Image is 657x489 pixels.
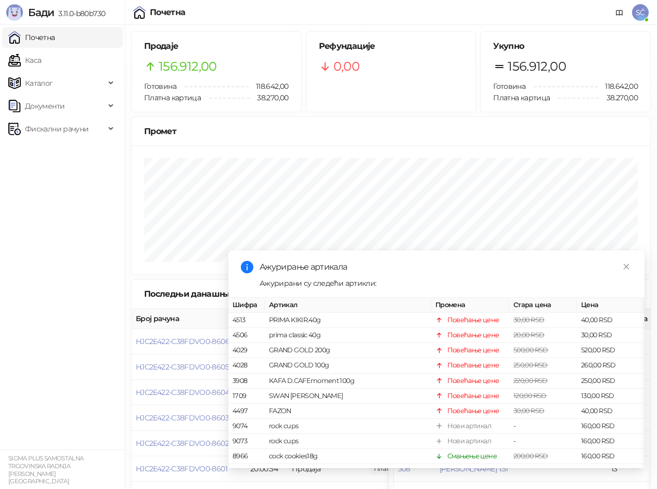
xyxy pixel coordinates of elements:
td: GRAND GOLD 100g [265,358,431,373]
span: 156.912,00 [508,57,566,76]
td: - [509,434,577,449]
div: Повећање цене [447,345,499,355]
span: 0,00 [333,57,359,76]
img: Logo [6,4,23,21]
div: Почетна [150,8,186,17]
a: Документација [611,4,628,21]
span: Готовина [493,82,525,91]
td: SWAN [PERSON_NAME] [265,389,431,404]
th: Шифра [228,298,265,313]
span: info-circle [241,261,253,273]
td: rock cups [265,434,431,449]
td: PRIMA KIKIR.40g [265,313,431,328]
div: Повећање цене [447,330,499,340]
span: 118.642,00 [249,81,289,92]
div: Повећање цене [447,375,499,386]
span: 118.642,00 [598,81,638,92]
span: 500,00 RSD [513,346,548,354]
span: Готовина [144,82,176,91]
td: FAZON [265,404,431,419]
span: Документи [25,96,65,116]
span: Платна картица [144,93,201,102]
td: 160,00 RSD [577,434,645,449]
div: Промет [144,125,638,138]
span: 200,00 RSD [513,452,548,460]
td: prima classic 40g [265,328,431,343]
button: HJC2E422-C38FDVO0-8603 [136,413,229,422]
td: 40,00 RSD [577,404,645,419]
td: 9073 [228,434,265,449]
button: HJC2E422-C38FDVO0-8602 [136,439,229,448]
h5: Рефундације [319,40,463,52]
td: - [509,419,577,434]
span: 120,00 RSD [513,392,547,400]
td: 160,00 RSD [577,419,645,434]
td: 3908 [228,373,265,388]
div: Нови артикал [447,421,491,431]
td: GRAND GOLD 200g [265,343,431,358]
div: Ажурирани су следећи артикли: [260,277,632,289]
span: SČ [632,4,649,21]
td: 120,00 RSD [577,464,645,479]
button: HJC2E422-C38FDVO0-8605 [136,362,229,372]
div: Нови артикал [447,436,491,446]
div: Повећање цене [447,315,499,325]
div: Смањење цене [447,451,497,461]
th: Артикал [265,298,431,313]
a: Close [621,261,632,272]
td: 130,00 RSD [577,389,645,404]
td: rock cups [265,419,431,434]
a: Каса [8,50,41,71]
div: Ажурирање артикала [260,261,632,273]
button: HJC2E422-C38FDVO0-8606 [136,337,229,346]
span: close [623,263,630,270]
span: Платна картица [493,93,550,102]
span: 3.11.0-b80b730 [54,9,105,18]
td: cock cookies18g [265,449,431,464]
td: 4028 [228,358,265,373]
td: 8176 [228,464,265,479]
td: 4506 [228,328,265,343]
small: SIGMA PLUS SAMOSTALNA TRGOVINSKA RADNJA [PERSON_NAME] [GEOGRAPHIC_DATA] [8,455,84,485]
span: HJC2E422-C38FDVO0-8604 [136,388,229,397]
div: Повећање цене [447,466,499,477]
button: HJC2E422-C38FDVO0-8601 [136,464,227,473]
td: 30,00 RSD [577,328,645,343]
span: Каталог [25,73,53,94]
span: 20,00 RSD [513,331,544,339]
span: 38.270,00 [250,92,288,103]
span: Бади [28,6,54,19]
td: KAFA D.CAFEmoment 100g [265,373,431,388]
span: 250,00 RSD [513,361,548,369]
div: Повећање цене [447,360,499,371]
h5: Продаје [144,40,289,52]
div: Повећање цене [447,391,499,401]
span: 156.912,00 [159,57,217,76]
a: Почетна [8,27,55,48]
td: 260,00 RSD [577,358,645,373]
span: 30,00 RSD [513,407,544,415]
td: 4029 [228,343,265,358]
td: 1709 [228,389,265,404]
th: Цена [577,298,645,313]
span: 220,00 RSD [513,376,548,384]
span: 100,00 RSD [513,467,547,475]
td: 8966 [228,449,265,464]
div: Последњи данашњи рачуни [144,287,282,300]
h5: Укупно [493,40,638,52]
th: Број рачуна [132,309,246,329]
span: Фискални рачуни [25,118,88,139]
td: 4513 [228,313,265,328]
div: Повећање цене [447,406,499,416]
td: 520,00 RSD [577,343,645,358]
td: 250,00 RSD [577,373,645,388]
th: Стара цена [509,298,577,313]
td: bounty [265,464,431,479]
span: 30,00 RSD [513,316,544,324]
th: Промена [431,298,509,313]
